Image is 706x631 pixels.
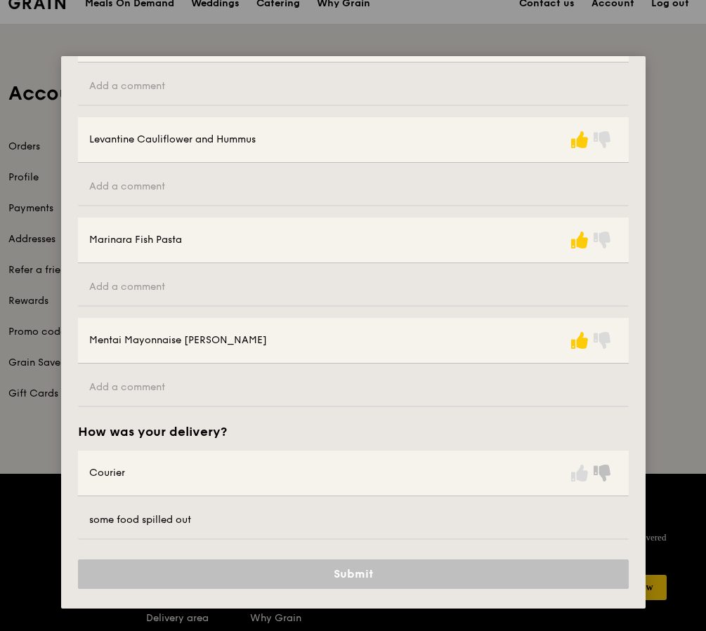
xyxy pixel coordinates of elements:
input: Add a comment [78,369,629,407]
h2: How was your delivery? [78,424,227,439]
div: Courier [89,466,125,480]
input: Add a comment [78,168,629,206]
input: Add a comment [78,269,629,307]
div: Mentai Mayonnaise [PERSON_NAME] [89,333,267,347]
input: Add a comment [78,502,629,540]
div: Levantine Cauliflower and Hummus [89,133,256,147]
input: Add a comment [78,68,629,106]
button: Submit [78,559,629,589]
div: Marinara Fish Pasta [89,233,182,247]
